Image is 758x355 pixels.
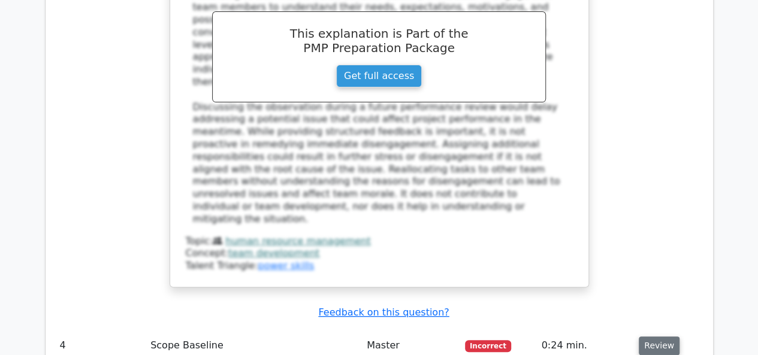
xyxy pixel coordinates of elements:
[186,247,573,260] div: Concept:
[186,235,573,248] div: Topic:
[336,65,422,87] a: Get full access
[639,336,680,355] button: Review
[258,260,314,271] a: power skills
[318,307,449,318] a: Feedback on this question?
[465,340,511,352] span: Incorrect
[225,235,370,247] a: human resource management
[228,247,319,259] a: team development
[186,235,573,272] div: Talent Triangle:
